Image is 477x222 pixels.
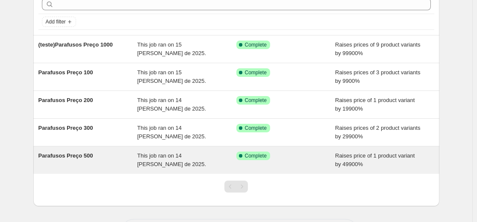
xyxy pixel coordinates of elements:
[245,41,267,48] span: Complete
[137,97,206,112] span: This job ran on 14 [PERSON_NAME] de 2025.
[38,125,93,131] span: Parafusos Preço 300
[335,41,420,56] span: Raises prices of 9 product variants by 99900%
[38,69,93,76] span: Parafusos Preço 100
[245,152,267,159] span: Complete
[245,125,267,131] span: Complete
[137,69,206,84] span: This job ran on 15 [PERSON_NAME] de 2025.
[245,69,267,76] span: Complete
[224,181,248,193] nav: Pagination
[38,41,113,48] span: (teste)Parafusos Preço 1000
[137,41,206,56] span: This job ran on 15 [PERSON_NAME] de 2025.
[42,17,76,27] button: Add filter
[335,97,415,112] span: Raises price of 1 product variant by 19900%
[137,152,206,167] span: This job ran on 14 [PERSON_NAME] de 2025.
[137,125,206,140] span: This job ran on 14 [PERSON_NAME] de 2025.
[335,125,420,140] span: Raises prices of 2 product variants by 29900%
[46,18,66,25] span: Add filter
[38,152,93,159] span: Parafusos Preço 500
[245,97,267,104] span: Complete
[335,152,415,167] span: Raises price of 1 product variant by 49900%
[38,97,93,103] span: Parafusos Preço 200
[335,69,420,84] span: Raises prices of 3 product variants by 9900%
